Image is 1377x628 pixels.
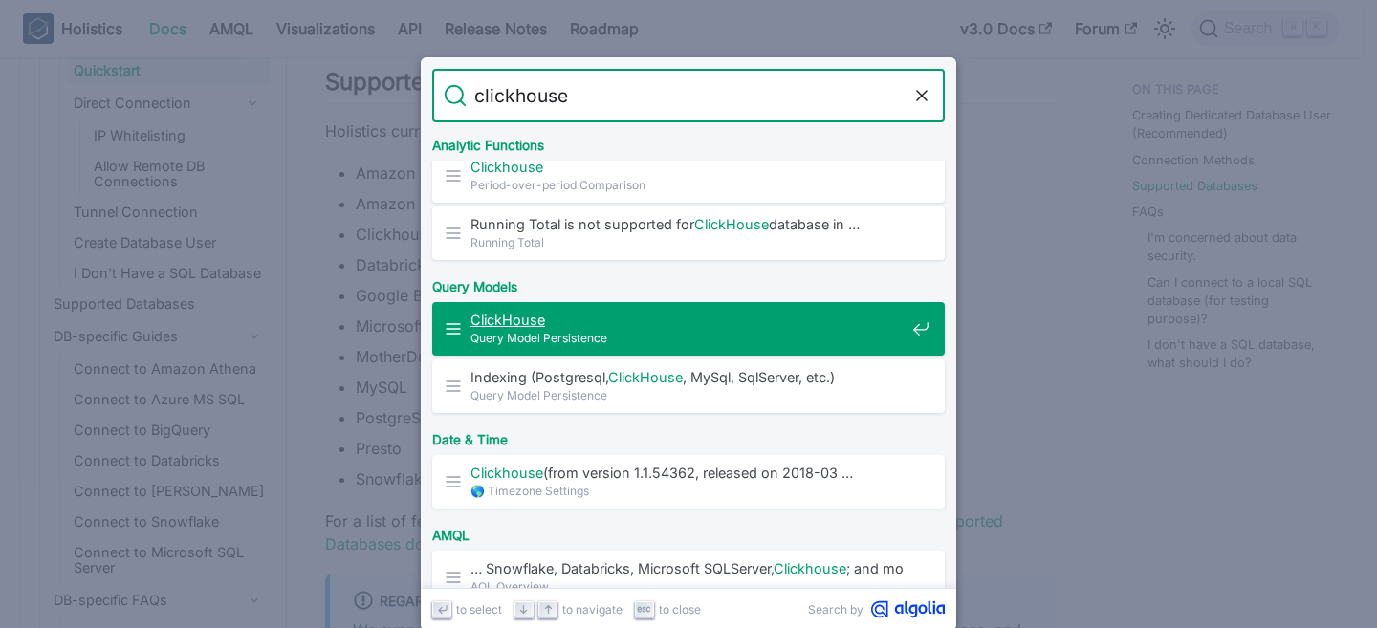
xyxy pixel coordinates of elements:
[541,602,556,617] svg: Arrow up
[871,600,945,618] svg: Algolia
[659,600,701,618] span: to close
[470,176,905,194] span: Period-over-period Comparison
[428,122,949,161] div: Analytic Functions
[432,551,945,604] a: … Snowflake, Databricks, Microsoft SQLServer,Clickhouse; and more are being …AQL Overview
[470,482,905,500] span: 🌎 Timezone Settings
[432,359,945,413] a: Indexing (Postgresql,ClickHouse, MySql, SqlServer, etc.)Query Model Persistence
[432,455,945,509] a: Clickhouse(from version 1.1.54362, released on 2018-03 …🌎 Timezone Settings
[470,329,905,347] span: Query Model Persistence
[516,602,531,617] svg: Arrow down
[467,69,910,122] input: Search docs
[456,600,502,618] span: to select
[470,464,905,482] span: (from version 1.1.54362, released on 2018-03 …
[428,417,949,455] div: Date & Time
[470,577,905,596] span: AQL Overview
[470,368,905,386] span: Indexing (Postgresql, , MySql, SqlServer, etc.)
[808,600,863,618] span: Search by
[470,386,905,404] span: Query Model Persistence
[774,560,846,576] mark: Clickhouse
[470,233,905,251] span: Running Total
[432,206,945,260] a: Running Total is not supported forClickHousedatabase in …Running Total
[470,465,543,481] mark: Clickhouse
[637,602,651,617] svg: Escape key
[808,600,945,618] a: Search byAlgolia
[470,215,905,233] span: Running Total is not supported for database in …
[910,84,933,107] button: Clear the query
[435,602,449,617] svg: Enter key
[470,559,905,577] span: … Snowflake, Databricks, Microsoft SQLServer, ; and more are being …
[432,149,945,203] a: ClickhousePeriod-over-period Comparison
[428,512,949,551] div: AMQL
[470,312,545,328] mark: ClickHouse
[432,302,945,356] a: ClickHouseQuery Model Persistence
[694,216,769,232] mark: ClickHouse
[470,159,543,175] mark: Clickhouse
[562,600,623,618] span: to navigate
[608,369,683,385] mark: ClickHouse
[428,264,949,302] div: Query Models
